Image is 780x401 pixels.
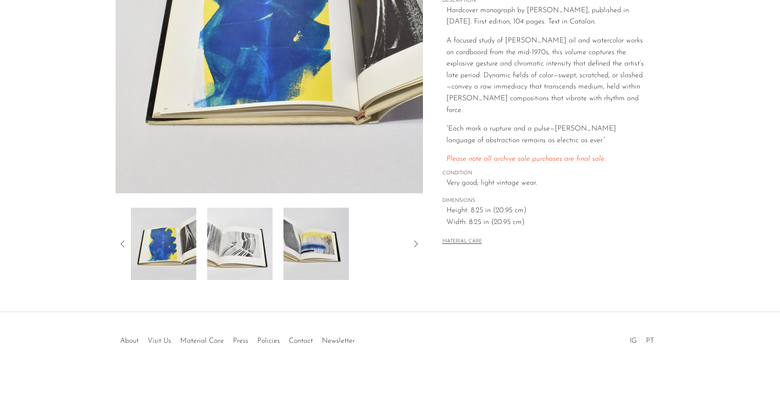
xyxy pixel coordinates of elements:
img: Hartung [131,208,196,280]
span: Height: 8.25 in (20.95 cm) [446,205,645,217]
ul: Social Medias [625,330,659,347]
a: Policies [257,337,280,345]
a: Visit Us [148,337,171,345]
ul: Quick links [116,330,359,347]
a: PT [646,337,654,345]
a: Contact [289,337,313,345]
a: Material Care [180,337,224,345]
span: DIMENSIONS [442,197,645,205]
span: Width: 8.25 in (20.95 cm) [446,217,645,228]
a: About [120,337,139,345]
a: Press [233,337,248,345]
a: IG [630,337,637,345]
span: CONDITION [442,169,645,177]
p: A focused study of [PERSON_NAME] oil and watercolor works on cardboard from the mid-1970s, this v... [446,35,645,116]
img: Hartung [283,208,349,280]
p: “Each mark a rupture and a pulse—[PERSON_NAME] language of abstraction remains as electric as ever.” [446,123,645,146]
span: Please note all archive sale purchases are final sale. [446,155,606,163]
p: Hardcover monograph by [PERSON_NAME], published in [DATE]. First edition, 104 pages. Text in Cata... [446,5,645,28]
button: MATERIAL CARE [442,238,482,245]
img: Hartung [207,208,273,280]
span: Very good; light vintage wear. [446,177,645,189]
